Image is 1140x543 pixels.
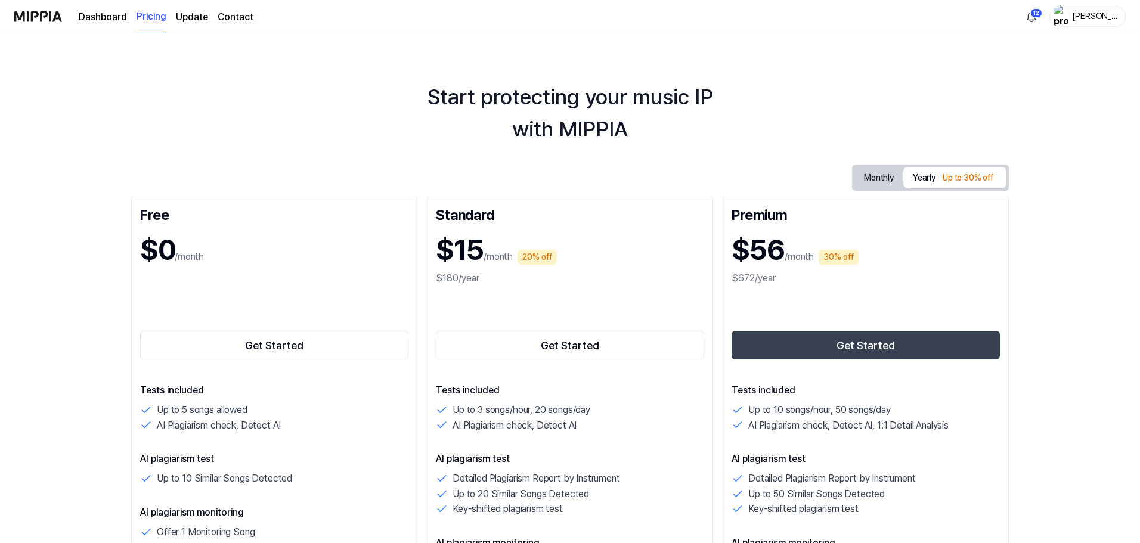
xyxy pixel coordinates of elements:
p: Tests included [436,383,704,398]
button: Get Started [140,331,408,359]
img: profile [1054,5,1068,29]
p: Up to 20 Similar Songs Detected [453,486,589,502]
img: 알림 [1024,10,1039,24]
div: 20% off [518,250,557,265]
a: Update [176,10,208,24]
div: [PERSON_NAME] [1071,10,1118,23]
a: Get Started [140,328,408,362]
p: Up to 10 Similar Songs Detected [157,471,292,486]
button: Yearly [903,167,1006,188]
div: Up to 30% off [939,169,997,187]
div: Premium [732,204,1000,224]
p: Offer 1 Monitoring Song [157,525,255,540]
p: AI Plagiarism check, Detect AI, 1:1 Detail Analysis [748,418,949,433]
h1: $56 [732,228,785,271]
a: Contact [218,10,253,24]
h1: $0 [140,228,175,271]
button: Get Started [732,331,1000,359]
button: profile[PERSON_NAME] [1049,7,1126,27]
p: Key-shifted plagiarism test [453,501,563,517]
p: AI plagiarism test [436,452,704,466]
p: Detailed Plagiarism Report by Instrument [748,471,916,486]
p: AI Plagiarism check, Detect AI [453,418,577,433]
h1: $15 [436,228,484,271]
button: Monthly [854,167,903,189]
a: Pricing [137,1,166,33]
div: 30% off [819,250,859,265]
p: Up to 3 songs/hour, 20 songs/day [453,402,590,418]
button: 알림12 [1022,7,1041,26]
div: 12 [1030,8,1042,18]
div: Free [140,204,408,224]
p: Tests included [732,383,1000,398]
p: AI Plagiarism check, Detect AI [157,418,281,433]
p: AI plagiarism test [140,452,408,466]
a: Get Started [436,328,704,362]
p: Key-shifted plagiarism test [748,501,859,517]
a: Get Started [732,328,1000,362]
p: Detailed Plagiarism Report by Instrument [453,471,620,486]
div: $180/year [436,271,704,286]
p: Tests included [140,383,408,398]
div: Standard [436,204,704,224]
p: /month [484,250,513,264]
p: Up to 5 songs allowed [157,402,247,418]
p: AI plagiarism test [732,452,1000,466]
p: AI plagiarism monitoring [140,505,408,520]
button: Get Started [436,331,704,359]
a: Dashboard [79,10,127,24]
div: $672/year [732,271,1000,286]
p: /month [175,250,204,264]
p: Up to 10 songs/hour, 50 songs/day [748,402,891,418]
p: /month [785,250,814,264]
p: Up to 50 Similar Songs Detected [748,486,885,502]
